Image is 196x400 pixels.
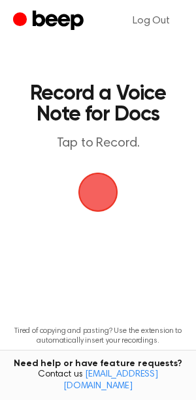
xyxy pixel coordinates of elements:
[8,369,188,392] span: Contact us
[78,173,118,212] button: Beep Logo
[63,370,158,391] a: [EMAIL_ADDRESS][DOMAIN_NAME]
[24,136,172,152] p: Tap to Record.
[10,326,186,346] p: Tired of copying and pasting? Use the extension to automatically insert your recordings.
[120,5,183,36] a: Log Out
[24,83,172,125] h1: Record a Voice Note for Docs
[13,8,87,34] a: Beep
